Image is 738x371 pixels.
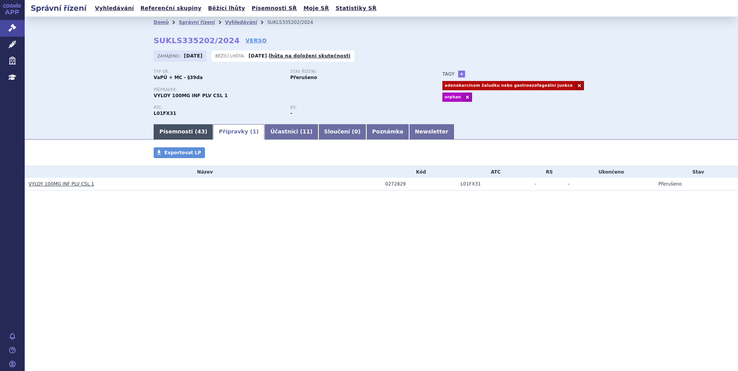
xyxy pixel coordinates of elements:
[225,20,257,25] a: Vyhledávání
[318,124,366,140] a: Sloučení (0)
[252,128,256,135] span: 1
[290,111,292,116] strong: -
[409,124,454,140] a: Newsletter
[154,20,169,25] a: Domů
[442,93,463,102] a: orphan
[531,166,564,178] th: RS
[154,75,203,80] strong: VaPÚ + MC - §39da
[267,17,323,28] li: SUKLS335202/2024
[354,128,358,135] span: 0
[164,150,201,155] span: Exportovat LP
[154,36,240,45] strong: SUKLS335202/2024
[269,53,350,59] a: lhůta na doložení skutečnosti
[215,53,247,59] span: Běžící lhůta:
[290,105,419,110] p: RS:
[184,53,203,59] strong: [DATE]
[303,128,310,135] span: 11
[333,3,379,13] a: Statistiky SŘ
[381,166,457,178] th: Kód
[568,181,569,187] span: -
[290,69,419,74] p: Stav řízení:
[249,3,299,13] a: Písemnosti SŘ
[138,3,204,13] a: Referenční skupiny
[564,166,655,178] th: Ukončeno
[213,124,264,140] a: Přípravky (1)
[458,71,465,78] a: +
[442,81,575,90] a: adenokarcinom žaludku nebo gastroezofageální junkce
[290,75,317,80] strong: Přerušeno
[154,124,213,140] a: Písemnosti (43)
[535,181,536,187] span: -
[442,69,455,79] h3: Tagy
[457,166,531,178] th: ATC
[93,3,136,13] a: Vyhledávání
[655,178,738,191] td: Přerušeno
[154,88,427,92] p: Přípravek:
[29,181,94,187] a: VYLOY 100MG INF PLV CSL 1
[457,178,531,191] td: ZOLBETUXIMAB
[154,93,228,98] span: VYLOY 100MG INF PLV CSL 1
[154,105,283,110] p: ATC:
[197,128,205,135] span: 43
[154,69,283,74] p: Typ SŘ:
[655,166,738,178] th: Stav
[154,111,176,116] strong: ZOLBETUXIMAB
[179,20,215,25] a: Správní řízení
[206,3,247,13] a: Běžící lhůty
[385,181,457,187] div: 0272829
[245,37,267,44] a: VERSO
[249,53,267,59] strong: [DATE]
[249,53,350,59] p: -
[264,124,318,140] a: Účastníci (11)
[25,166,381,178] th: Název
[157,53,182,59] span: Zahájeno:
[366,124,409,140] a: Poznámka
[154,147,205,158] a: Exportovat LP
[25,3,93,13] h2: Správní řízení
[301,3,331,13] a: Moje SŘ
